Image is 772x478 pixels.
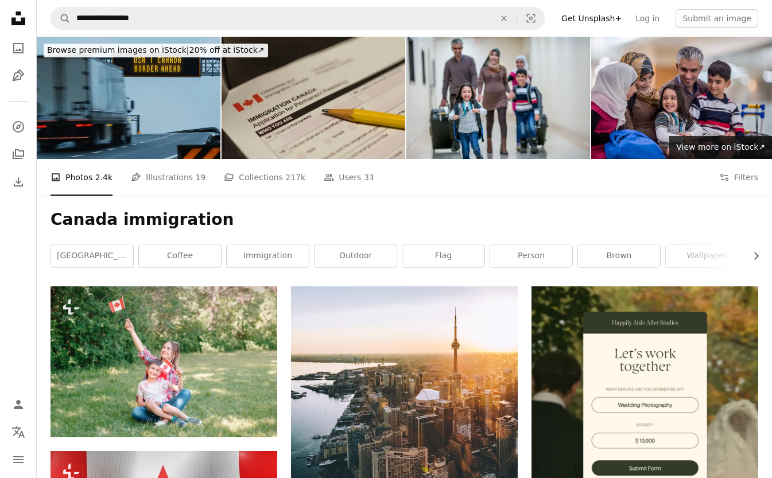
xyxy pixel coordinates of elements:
[719,159,758,196] button: Filters
[224,159,305,196] a: Collections 217k
[676,142,765,151] span: View more on iStock ↗
[51,286,277,437] img: Family mom with son celebrating national Canada Day on 1st of July. Caucasian mother with child b...
[315,244,397,267] a: outdoor
[7,64,30,87] a: Illustrations
[7,421,30,444] button: Language
[51,356,277,367] a: Family mom with son celebrating national Canada Day on 1st of July. Caucasian mother with child b...
[578,244,660,267] a: brown
[7,37,30,60] a: Photos
[629,9,666,28] a: Log in
[491,7,517,29] button: Clear
[47,45,189,55] span: Browse premium images on iStock |
[7,115,30,138] a: Explore
[517,7,545,29] button: Visual search
[131,159,205,196] a: Illustrations 19
[7,448,30,471] button: Menu
[47,45,265,55] span: 20% off at iStock ↗
[291,423,518,433] a: aerial photo of city during golden hour
[746,244,758,267] button: scroll list to the right
[676,9,758,28] button: Submit an image
[196,171,206,184] span: 19
[406,37,590,159] img: Leading The Family
[227,244,309,267] a: immigration
[7,170,30,193] a: Download History
[402,244,484,267] a: flag
[554,9,629,28] a: Get Unsplash+
[37,37,275,64] a: Browse premium images on iStock|20% off at iStock↗
[7,393,30,416] a: Log in / Sign up
[51,7,71,29] button: Search Unsplash
[139,244,221,267] a: coffee
[285,171,305,184] span: 217k
[666,244,748,267] a: wallpaper
[51,244,133,267] a: [GEOGRAPHIC_DATA]
[669,136,772,159] a: View more on iStock↗
[364,171,374,184] span: 33
[324,159,374,196] a: Users 33
[7,143,30,166] a: Collections
[51,209,758,230] h1: Canada immigration
[37,37,220,159] img: USA | Canada Border Ahead
[222,37,405,159] img: Canada immigration application form
[490,244,572,267] a: person
[51,7,545,30] form: Find visuals sitewide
